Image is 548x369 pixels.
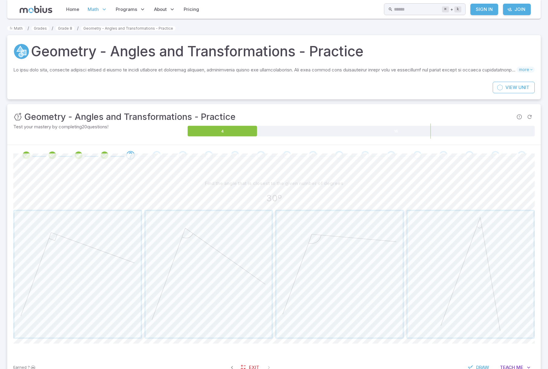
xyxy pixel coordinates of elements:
span: Unit [518,84,529,91]
div: Go to the next question [309,151,317,160]
p: Lo ipsu dolo sita, consecte adipisci elitsed d eiusmo te incidi utlabore et doloremag aliquaen, a... [13,67,517,73]
div: Go to the next question [205,151,213,160]
a: Pricing [182,2,201,16]
nav: breadcrumb [7,25,541,31]
div: Go to the next question [335,151,343,160]
a: Home [64,2,81,16]
div: Review your answer [22,151,31,160]
a: Math [7,26,25,31]
div: Review your answer [48,151,56,160]
li: / [52,25,53,31]
div: Go to the next question [413,151,422,160]
div: Go to the next question [465,151,474,160]
div: Go to the next question [491,151,500,160]
div: Go to the next question [387,151,395,160]
a: ViewUnit [493,82,535,93]
a: Geometry - Angles and Transformations - Practice [81,26,176,31]
div: Go to the next question [517,151,526,160]
h3: 30º [266,192,282,205]
a: Grades [31,26,49,31]
span: Report an issue with the question [514,112,524,122]
div: Go to the next question [361,151,369,160]
kbd: ⌘ [442,6,449,12]
li: / [27,25,29,31]
div: Go to the next question [257,151,265,160]
p: Test your mastery by completing 20 questions! [13,124,186,130]
span: View [505,84,517,91]
div: Go to the next question [153,151,161,160]
span: Math [88,6,99,13]
a: Grade 8 [56,26,75,31]
div: Go to the next question [439,151,448,160]
p: Find the angle that is closest to the given number of degrees [205,180,343,187]
kbd: k [454,6,461,12]
span: Refresh Question [524,112,535,122]
div: Go to the next question [283,151,291,160]
a: Sign In [470,4,498,15]
h1: Geometry - Angles and Transformations - Practice [31,41,363,62]
div: Go to the next question [231,151,239,160]
div: + [442,6,461,13]
a: Join [503,4,531,15]
span: Programs [116,6,137,13]
span: About [154,6,167,13]
li: / [77,25,79,31]
div: Review your answer [74,151,83,160]
div: Review your answer [100,151,109,160]
div: Go to the next question [126,151,135,160]
h3: Geometry - Angles and Transformations - Practice [24,110,236,124]
div: Go to the next question [179,151,187,160]
a: Geometry 2D [13,43,30,60]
